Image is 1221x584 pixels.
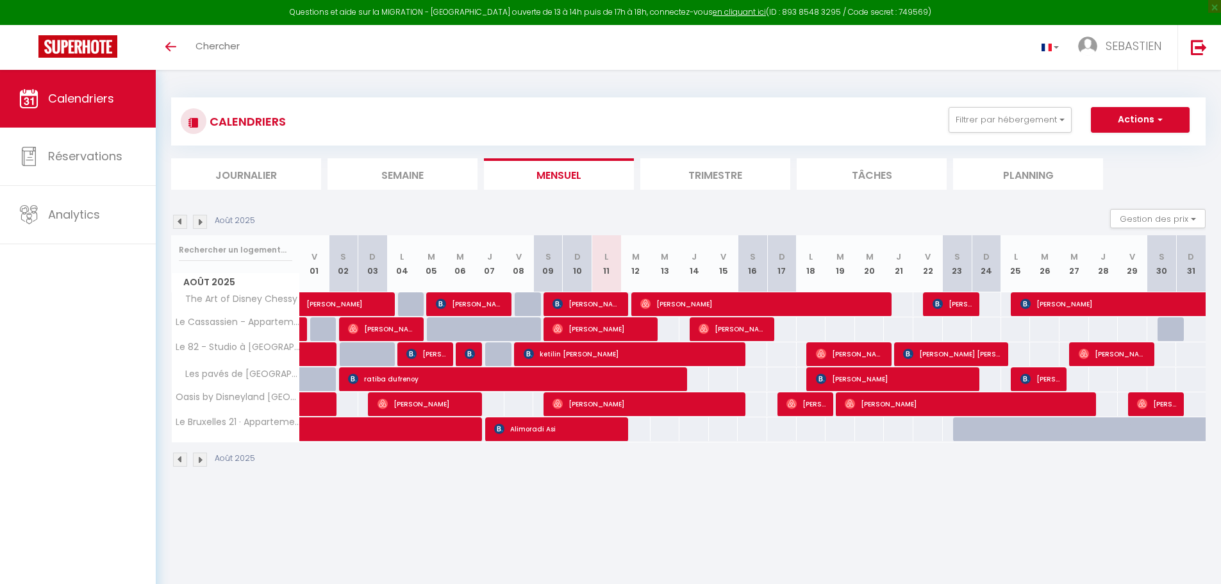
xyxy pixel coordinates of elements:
button: Filtrer par hébergement [949,107,1072,133]
span: SEBASTIEN [1106,38,1161,54]
a: Chercher [186,25,249,70]
span: ratiba dufrenoy [348,367,682,391]
span: [PERSON_NAME] [552,317,651,341]
abbr: J [896,251,901,263]
input: Rechercher un logement... [179,238,292,262]
abbr: M [1070,251,1078,263]
abbr: S [750,251,756,263]
abbr: J [1101,251,1106,263]
th: 26 [1030,235,1059,292]
abbr: M [632,251,640,263]
span: [PERSON_NAME] [PERSON_NAME] [436,292,504,316]
span: Alimoradi Asi [494,417,622,441]
span: Calendriers [48,90,114,106]
th: 18 [797,235,826,292]
abbr: S [340,251,346,263]
th: 11 [592,235,621,292]
span: [PERSON_NAME] [552,392,739,416]
img: ... [1078,37,1097,56]
img: Super Booking [38,35,117,58]
th: 07 [475,235,504,292]
button: Actions [1091,107,1190,133]
th: 12 [621,235,651,292]
a: [PERSON_NAME] [300,292,329,317]
span: [PERSON_NAME] [PERSON_NAME] [903,342,1001,366]
abbr: D [574,251,581,263]
abbr: S [954,251,960,263]
abbr: L [809,251,813,263]
span: [PERSON_NAME] [PERSON_NAME] [1137,392,1176,416]
abbr: V [516,251,522,263]
th: 14 [679,235,709,292]
li: Planning [953,158,1103,190]
th: 16 [738,235,767,292]
span: [PERSON_NAME] [306,285,395,310]
abbr: M [428,251,435,263]
span: [PERSON_NAME] [PERSON_NAME] [348,317,417,341]
th: 28 [1089,235,1118,292]
span: [PERSON_NAME] [933,292,972,316]
span: ketilin [PERSON_NAME] [524,342,740,366]
th: 24 [972,235,1001,292]
abbr: M [661,251,669,263]
span: Réservations [48,148,122,164]
th: 31 [1176,235,1206,292]
th: 09 [533,235,563,292]
a: en cliquant ici [713,6,766,17]
abbr: D [779,251,785,263]
th: 02 [329,235,358,292]
li: Mensuel [484,158,634,190]
span: [PERSON_NAME] [699,317,767,341]
span: [PERSON_NAME] [640,292,886,316]
span: Le 82 - Studio à [GEOGRAPHIC_DATA] [174,342,302,352]
th: 21 [884,235,913,292]
abbr: S [1159,251,1165,263]
th: 20 [855,235,885,292]
span: Les pavés de [GEOGRAPHIC_DATA] [174,367,302,381]
abbr: D [983,251,990,263]
th: 05 [417,235,446,292]
th: 06 [445,235,475,292]
th: 15 [709,235,738,292]
th: 25 [1001,235,1031,292]
th: 01 [300,235,329,292]
li: Semaine [328,158,478,190]
abbr: J [692,251,697,263]
th: 13 [651,235,680,292]
span: Analytics [48,206,100,222]
abbr: M [456,251,464,263]
abbr: L [400,251,404,263]
th: 30 [1147,235,1177,292]
a: ... SEBASTIEN [1068,25,1177,70]
abbr: D [369,251,376,263]
th: 08 [504,235,534,292]
li: Trimestre [640,158,790,190]
th: 19 [826,235,855,292]
th: 10 [563,235,592,292]
span: [PERSON_NAME] [845,392,1090,416]
abbr: J [487,251,492,263]
th: 29 [1118,235,1147,292]
span: [PERSON_NAME] [378,392,476,416]
abbr: V [1129,251,1135,263]
span: [PERSON_NAME] [786,392,826,416]
th: 27 [1059,235,1089,292]
span: Oasis by Disneyland [GEOGRAPHIC_DATA]! [174,392,302,402]
h3: CALENDRIERS [206,107,286,136]
abbr: S [545,251,551,263]
li: Tâches [797,158,947,190]
abbr: M [1041,251,1049,263]
abbr: V [311,251,317,263]
span: [PERSON_NAME] [465,342,474,366]
p: Août 2025 [215,453,255,465]
span: [PERSON_NAME] [552,292,621,316]
th: 03 [358,235,388,292]
span: Août 2025 [172,273,299,292]
th: 22 [913,235,943,292]
p: Août 2025 [215,215,255,227]
abbr: V [925,251,931,263]
span: [PERSON_NAME] [816,367,973,391]
th: 17 [767,235,797,292]
span: Le Cassassien - Appartement pour 6 à [GEOGRAPHIC_DATA] [174,317,302,327]
span: [PERSON_NAME] [406,342,445,366]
